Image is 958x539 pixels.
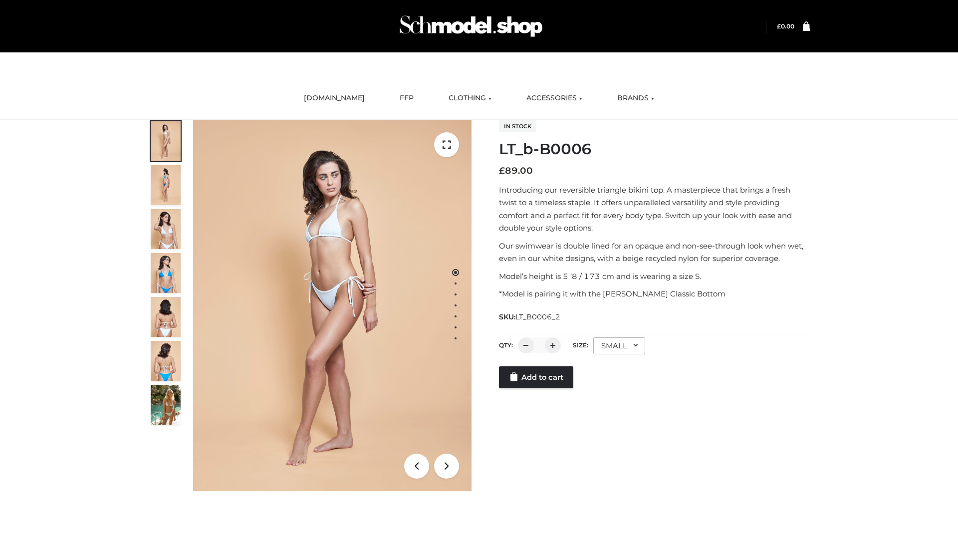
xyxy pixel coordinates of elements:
[593,337,645,354] div: SMALL
[777,22,794,30] a: £0.00
[392,87,421,109] a: FFP
[151,165,181,205] img: ArielClassicBikiniTop_CloudNine_AzureSky_OW114ECO_2-scaled.jpg
[777,22,794,30] bdi: 0.00
[151,341,181,381] img: ArielClassicBikiniTop_CloudNine_AzureSky_OW114ECO_8-scaled.jpg
[296,87,372,109] a: [DOMAIN_NAME]
[151,209,181,249] img: ArielClassicBikiniTop_CloudNine_AzureSky_OW114ECO_3-scaled.jpg
[499,240,810,265] p: Our swimwear is double lined for an opaque and non-see-through look when wet, even in our white d...
[515,312,560,321] span: LT_B0006_2
[573,341,588,349] label: Size:
[441,87,499,109] a: CLOTHING
[151,253,181,293] img: ArielClassicBikiniTop_CloudNine_AzureSky_OW114ECO_4-scaled.jpg
[499,311,561,323] span: SKU:
[193,120,472,491] img: LT_b-B0006
[499,120,536,132] span: In stock
[499,341,513,349] label: QTY:
[499,366,573,388] a: Add to cart
[396,6,546,46] img: Schmodel Admin 964
[499,270,810,283] p: Model’s height is 5 ‘8 / 173 cm and is wearing a size S.
[519,87,590,109] a: ACCESSORIES
[151,121,181,161] img: ArielClassicBikiniTop_CloudNine_AzureSky_OW114ECO_1-scaled.jpg
[499,287,810,300] p: *Model is pairing it with the [PERSON_NAME] Classic Bottom
[499,165,533,176] bdi: 89.00
[151,297,181,337] img: ArielClassicBikiniTop_CloudNine_AzureSky_OW114ECO_7-scaled.jpg
[499,165,505,176] span: £
[499,184,810,235] p: Introducing our reversible triangle bikini top. A masterpiece that brings a fresh twist to a time...
[610,87,662,109] a: BRANDS
[499,140,810,158] h1: LT_b-B0006
[777,22,781,30] span: £
[151,385,181,425] img: Arieltop_CloudNine_AzureSky2.jpg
